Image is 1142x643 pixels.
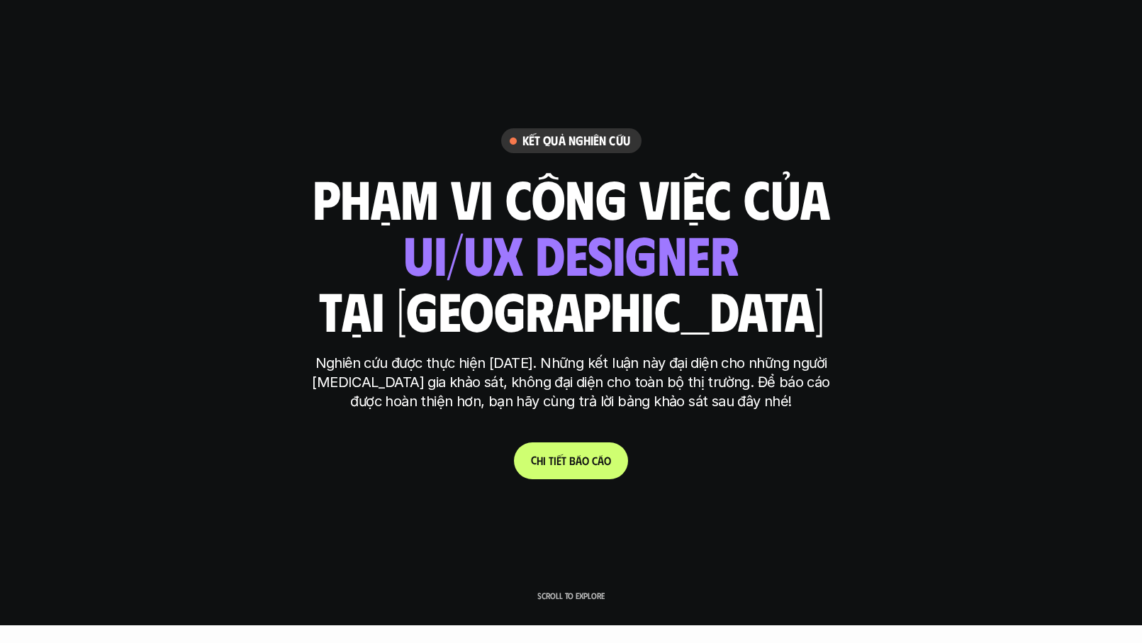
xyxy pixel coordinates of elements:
span: o [604,454,611,467]
p: Scroll to explore [537,591,605,600]
span: C [531,453,537,466]
h1: phạm vi công việc của [313,168,830,228]
span: b [569,454,576,467]
span: o [582,454,589,467]
p: Nghiên cứu được thực hiện [DATE]. Những kết luận này đại diện cho những người [MEDICAL_DATA] gia ... [306,354,837,411]
a: Chitiếtbáocáo [514,442,628,479]
span: á [598,454,604,467]
span: t [561,454,566,467]
span: á [576,454,582,467]
span: i [554,454,556,467]
h1: tại [GEOGRAPHIC_DATA] [318,280,824,340]
span: i [543,454,546,467]
span: c [592,454,598,467]
h6: Kết quả nghiên cứu [522,133,630,149]
span: h [537,454,543,467]
span: t [549,454,554,467]
span: ế [556,454,561,467]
